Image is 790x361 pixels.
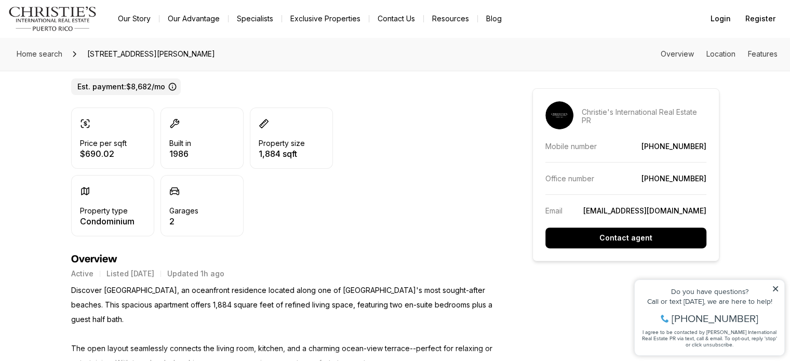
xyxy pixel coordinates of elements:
[599,234,652,242] p: Contact agent
[545,206,563,215] p: Email
[583,206,706,215] a: [EMAIL_ADDRESS][DOMAIN_NAME]
[745,15,775,23] span: Register
[582,108,706,125] p: Christie's International Real Estate PR
[110,11,159,26] a: Our Story
[369,11,423,26] button: Contact Us
[43,49,129,59] span: [PHONE_NUMBER]
[545,174,594,183] p: Office number
[748,49,778,58] a: Skip to: Features
[424,11,477,26] a: Resources
[83,46,219,62] span: [STREET_ADDRESS][PERSON_NAME]
[641,174,706,183] a: [PHONE_NUMBER]
[169,150,191,158] p: 1986
[282,11,369,26] a: Exclusive Properties
[478,11,510,26] a: Blog
[661,50,778,58] nav: Page section menu
[80,217,135,225] p: Condominium
[71,253,495,265] h4: Overview
[711,15,731,23] span: Login
[71,270,93,278] p: Active
[259,150,305,158] p: 1,884 sqft
[80,150,127,158] p: $690.02
[169,217,198,225] p: 2
[80,207,128,215] p: Property type
[106,270,154,278] p: Listed [DATE]
[169,207,198,215] p: Garages
[739,8,782,29] button: Register
[80,139,127,148] p: Price per sqft
[704,8,737,29] button: Login
[12,46,66,62] a: Home search
[545,142,597,151] p: Mobile number
[641,142,706,151] a: [PHONE_NUMBER]
[167,270,224,278] p: Updated 1h ago
[259,139,305,148] p: Property size
[13,64,148,84] span: I agree to be contacted by [PERSON_NAME] International Real Estate PR via text, call & email. To ...
[706,49,735,58] a: Skip to: Location
[545,228,706,248] button: Contact agent
[17,49,62,58] span: Home search
[11,23,150,31] div: Do you have questions?
[71,78,181,95] label: Est. payment: $8,682/mo
[229,11,282,26] a: Specialists
[169,139,191,148] p: Built in
[8,6,97,31] img: logo
[11,33,150,41] div: Call or text [DATE], we are here to help!
[661,49,694,58] a: Skip to: Overview
[159,11,228,26] a: Our Advantage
